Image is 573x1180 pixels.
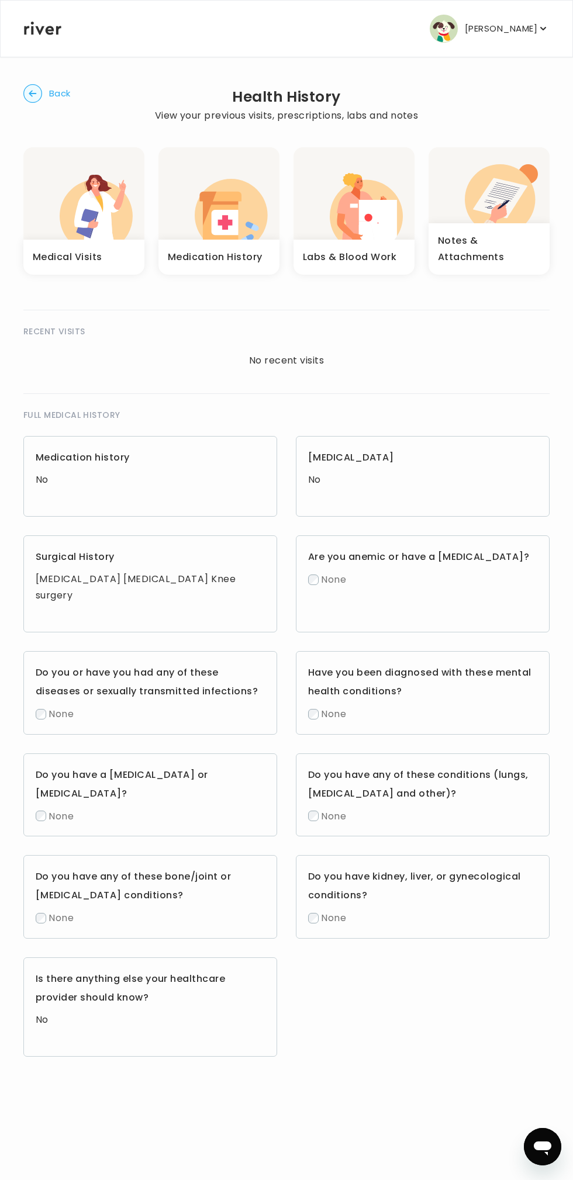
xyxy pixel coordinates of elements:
[49,707,74,721] span: None
[36,709,46,719] input: None
[36,548,265,566] h3: Surgical History
[308,811,319,821] input: None
[308,766,537,803] h3: Do you have any of these conditions (lungs, [MEDICAL_DATA] and other)?
[294,147,415,275] button: Labs & Blood Work
[36,811,46,821] input: None
[36,913,46,923] input: None
[36,970,265,1007] h3: Is there anything else your healthcare provider should know?
[430,15,458,43] img: user avatar
[155,108,419,124] p: View your previous visits, prescriptions, labs and notes
[36,448,265,467] h3: Medication history
[36,663,265,701] h3: Do you or have you had any of these diseases or sexually transmitted infections?
[321,911,346,925] span: None
[430,15,549,43] button: user avatar[PERSON_NAME]
[155,89,419,105] h2: Health History
[168,249,263,265] h3: Medication History
[23,147,144,275] button: Medical Visits
[23,408,120,422] span: FULL MEDICAL HISTORY
[49,85,71,102] span: Back
[429,147,550,275] button: Notes & Attachments
[308,663,537,701] h3: Have you been diagnosed with these mental health conditions?
[23,324,85,338] span: RECENT VISITS
[158,147,279,275] button: Medication History
[36,571,265,604] div: [MEDICAL_DATA] [MEDICAL_DATA] Knee surgery
[438,233,540,265] h3: Notes & Attachments
[524,1128,561,1165] iframe: Button to launch messaging window
[308,575,319,585] input: None
[36,1012,265,1028] div: No
[308,867,537,905] h3: Do you have kidney, liver, or gynecological conditions?
[308,913,319,923] input: None
[36,867,265,905] h3: Do you have any of these bone/joint or [MEDICAL_DATA] conditions?
[23,352,550,369] div: No recent visits
[308,472,537,488] div: No
[308,448,537,467] h3: [MEDICAL_DATA]
[321,573,346,586] span: None
[36,472,265,488] div: No
[33,249,102,265] h3: Medical Visits
[321,809,346,822] span: None
[303,249,396,265] h3: Labs & Blood Work
[36,766,265,803] h3: Do you have a [MEDICAL_DATA] or [MEDICAL_DATA]?
[23,84,71,103] button: Back
[49,809,74,822] span: None
[465,20,537,37] p: [PERSON_NAME]
[308,709,319,719] input: None
[321,707,346,721] span: None
[49,911,74,925] span: None
[308,548,537,566] h3: Are you anemic or have a [MEDICAL_DATA]?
